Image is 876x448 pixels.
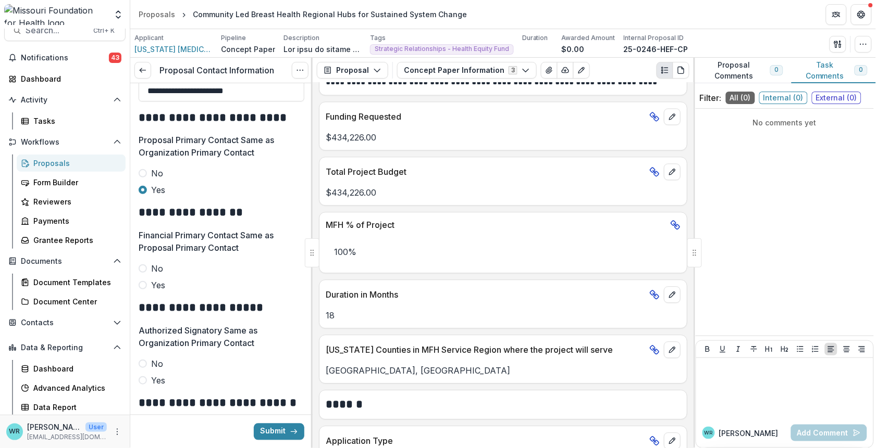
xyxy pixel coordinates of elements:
[139,229,298,254] p: Financial Primary Contact Same as Proposal Primary Contact
[151,167,163,180] span: No
[748,343,760,355] button: Strike
[763,343,775,355] button: Heading 1
[624,44,688,55] p: 25-0246-HEF-CP
[792,58,876,83] button: Task Comments
[221,33,246,43] p: Pipeline
[809,343,822,355] button: Ordered List
[21,73,117,84] div: Dashboard
[326,237,681,266] p: 100%
[326,434,645,447] p: Application Type
[541,62,558,79] button: View Attached Files
[111,426,124,438] button: More
[33,235,117,246] div: Grantee Reports
[151,279,165,291] span: Yes
[21,96,109,105] span: Activity
[91,25,117,36] div: Ctrl + K
[859,66,863,73] span: 0
[326,219,666,231] p: MFH % of Project
[694,58,792,83] button: Proposal Comments
[370,33,386,43] p: Tags
[562,44,585,55] p: $0.00
[33,158,117,169] div: Proposals
[4,4,107,25] img: Missouri Foundation for Health logo
[719,428,779,439] p: [PERSON_NAME]
[134,7,471,22] nav: breadcrumb
[812,92,861,104] span: External ( 0 )
[791,425,867,441] button: Add Comment
[139,134,298,159] p: Proposal Primary Contact Same as Organization Primary Contact
[139,9,175,20] div: Proposals
[17,174,126,191] a: Form Builder
[33,277,117,288] div: Document Templates
[851,4,872,25] button: Get Help
[841,343,853,355] button: Align Center
[17,212,126,229] a: Payments
[4,134,126,150] button: Open Workflows
[573,62,590,79] button: Edit as form
[375,45,509,53] span: Strategic Relationships - Health Equity Fund
[705,430,713,436] div: Wendy Rohrbach
[397,62,537,79] button: Concept Paper Information3
[664,163,681,180] button: edit
[85,423,107,432] p: User
[657,62,673,79] button: Plaintext view
[664,108,681,125] button: edit
[151,357,163,370] span: No
[111,4,126,25] button: Open entity switcher
[326,186,681,199] p: $434,226.00
[151,262,163,275] span: No
[4,253,126,270] button: Open Documents
[17,379,126,396] a: Advanced Analytics
[221,44,275,55] p: Concept Paper
[151,374,165,387] span: Yes
[624,33,684,43] p: Internal Proposal ID
[33,215,117,226] div: Payments
[326,364,681,377] p: [GEOGRAPHIC_DATA], [GEOGRAPHIC_DATA]
[292,62,309,79] button: Options
[326,309,681,322] p: 18
[283,44,362,55] p: Lor ipsu do sitame consec adipis Elitsedd eius temporinci utla etd Magnaali Enimad Minimv Quisnos...
[664,341,681,358] button: edit
[326,131,681,144] p: $434,226.00
[193,9,467,20] div: Community Led Breast Health Regional Hubs for Sustained System Change
[254,423,304,440] button: Submit
[317,62,388,79] button: Proposal
[17,360,126,377] a: Dashboard
[17,232,126,249] a: Grantee Reports
[134,33,164,43] p: Applicant
[664,286,681,303] button: edit
[673,62,689,79] button: PDF view
[134,7,179,22] a: Proposals
[701,343,714,355] button: Bold
[109,53,121,63] span: 43
[779,343,791,355] button: Heading 2
[27,432,107,442] p: [EMAIL_ADDRESS][DOMAIN_NAME]
[326,343,645,356] p: [US_STATE] Counties in MFH Service Region where the project will serve
[326,288,645,301] p: Duration in Months
[17,274,126,291] a: Document Templates
[326,165,645,178] p: Total Project Budget
[4,314,126,331] button: Open Contacts
[21,138,109,147] span: Workflows
[326,110,645,123] p: Funding Requested
[21,257,109,266] span: Documents
[825,343,837,355] button: Align Left
[826,4,847,25] button: Partners
[9,428,20,435] div: Wendy Rohrbach
[33,363,117,374] div: Dashboard
[134,44,213,55] a: [US_STATE] [MEDICAL_DATA] Coalition
[283,33,319,43] p: Description
[33,382,117,393] div: Advanced Analytics
[4,339,126,356] button: Open Data & Reporting
[17,193,126,210] a: Reviewers
[151,184,165,196] span: Yes
[4,70,126,87] a: Dashboard
[4,92,126,108] button: Open Activity
[26,25,87,35] span: Search...
[33,116,117,126] div: Tasks
[700,92,722,104] p: Filter:
[21,54,109,62] span: Notifications
[562,33,615,43] p: Awarded Amount
[159,66,274,75] h3: Proposal Contact Information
